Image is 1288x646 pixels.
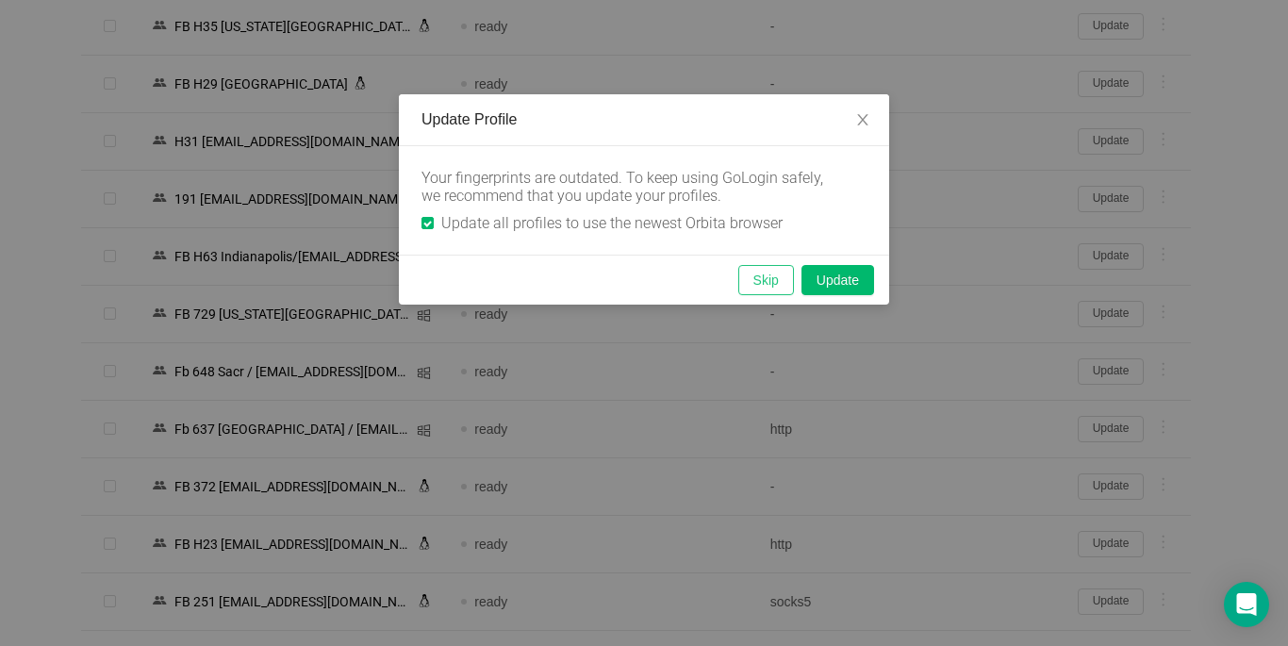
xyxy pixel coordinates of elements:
button: Close [836,94,889,147]
i: icon: close [855,112,870,127]
div: Your fingerprints are outdated. To keep using GoLogin safely, we recommend that you update your p... [421,169,836,205]
span: Update all profiles to use the newest Orbita browser [434,214,790,232]
div: Update Profile [421,109,867,130]
div: Open Intercom Messenger [1224,582,1269,627]
button: Update [801,265,874,295]
button: Skip [738,265,794,295]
